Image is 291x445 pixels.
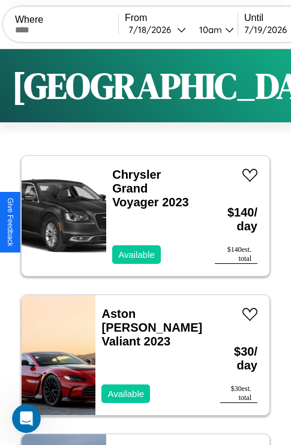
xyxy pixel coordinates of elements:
[215,245,257,264] div: $ 140 est. total
[128,24,177,35] div: 7 / 18 / 2026
[15,14,118,25] label: Where
[215,194,257,245] h3: $ 140 / day
[12,404,41,433] iframe: Intercom live chat
[190,23,238,36] button: 10am
[112,168,189,209] a: Chrysler Grand Voyager 2023
[125,13,238,23] label: From
[220,333,257,384] h3: $ 30 / day
[101,307,202,348] a: Aston [PERSON_NAME] Valiant 2023
[220,384,257,403] div: $ 30 est. total
[193,24,225,35] div: 10am
[107,386,144,402] p: Available
[118,246,155,263] p: Available
[6,198,14,246] div: Give Feedback
[125,23,190,36] button: 7/18/2026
